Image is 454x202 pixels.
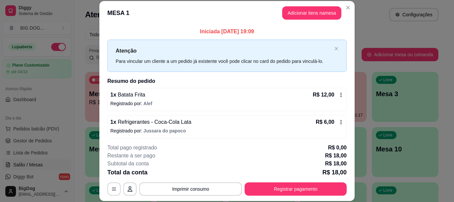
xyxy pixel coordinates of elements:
div: Para vincular um cliente a um pedido já existente você pode clicar no card do pedido para vinculá... [116,58,332,65]
h2: Resumo do pedido [107,77,347,85]
span: Refrigerantes - Coca-Cola Lata [116,119,191,125]
button: Registrar pagamento [245,182,347,196]
p: Restante à ser pago [107,152,155,160]
p: R$ 12,00 [313,91,334,99]
p: Registrado por: [110,127,344,134]
p: Subtotal da conta [107,160,149,168]
span: Jussara do papoco [144,128,186,133]
p: R$ 18,00 [322,168,347,177]
p: R$ 18,00 [325,160,347,168]
button: close [334,47,338,51]
p: Total pago registrado [107,144,157,152]
button: Adicionar itens namesa [282,6,341,20]
p: Registrado por: [110,100,344,107]
header: MESA 1 [99,1,355,25]
span: Alef [144,101,152,106]
p: Total da conta [107,168,148,177]
p: 1 x [110,91,145,99]
span: Batata Frita [116,92,145,98]
p: R$ 6,00 [316,118,334,126]
p: Atenção [116,47,332,55]
p: 1 x [110,118,191,126]
button: Imprimir consumo [139,182,242,196]
button: Close [343,2,353,13]
p: R$ 0,00 [328,144,347,152]
p: Iniciada [DATE] 19:09 [107,28,347,36]
p: R$ 18,00 [325,152,347,160]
